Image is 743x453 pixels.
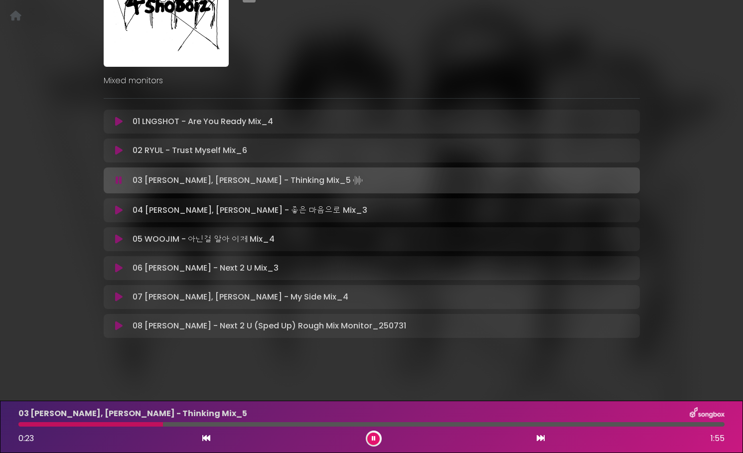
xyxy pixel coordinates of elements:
[133,173,365,187] p: 03 [PERSON_NAME], [PERSON_NAME] - Thinking Mix_5
[133,145,247,156] p: 02 RYUL - Trust Myself Mix_6
[133,291,348,303] p: 07 [PERSON_NAME], [PERSON_NAME] - My Side Mix_4
[133,204,367,216] p: 04 [PERSON_NAME], [PERSON_NAME] - 좋은 마음으로 Mix_3
[133,233,275,245] p: 05 WOOJIM - 아닌걸 알아 이제 Mix_4
[104,75,640,87] p: Mixed monitors
[351,173,365,187] img: waveform4.gif
[133,116,273,128] p: 01 LNGSHOT - Are You Ready Mix_4
[133,320,406,332] p: 08 [PERSON_NAME] - Next 2 U (Sped Up) Rough Mix Monitor_250731
[133,262,279,274] p: 06 [PERSON_NAME] - Next 2 U Mix_3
